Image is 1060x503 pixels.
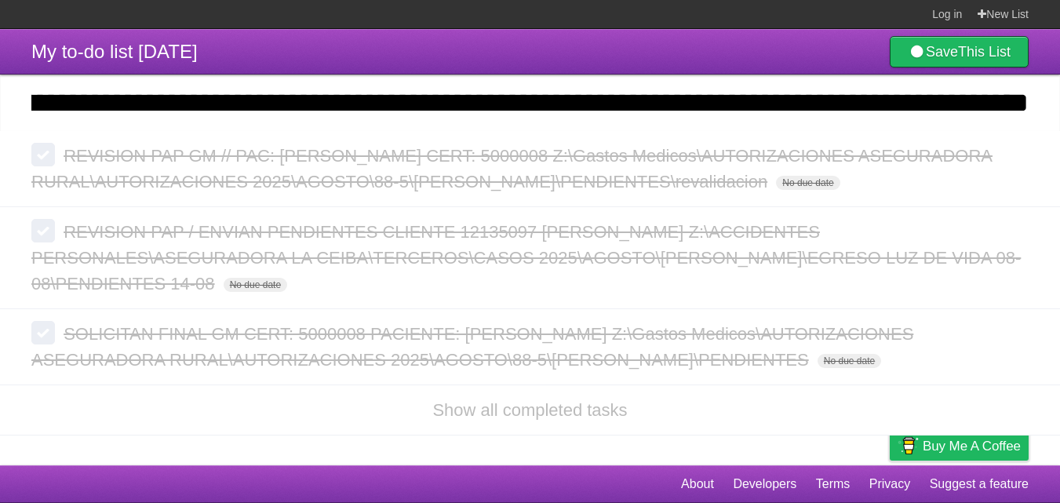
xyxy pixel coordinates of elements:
span: Buy me a coffee [923,432,1021,460]
span: REVISION PAP / ENVIAN PENDIENTES CLIENTE 12135097 [PERSON_NAME] Z:\ACCIDENTES PERSONALES\ASEGURAD... [31,222,1021,293]
label: Done [31,321,55,344]
a: Buy me a coffee [890,432,1029,461]
a: Show all completed tasks [432,400,627,420]
label: Done [31,143,55,166]
img: Buy me a coffee [898,432,919,459]
span: SOLICITAN FINAL GM CERT: 5000008 PACIENTE: [PERSON_NAME] Z:\Gastos Medicos\AUTORIZACIONES ASEGURA... [31,324,913,370]
a: SaveThis List [890,36,1029,67]
span: My to-do list [DATE] [31,41,198,62]
a: Suggest a feature [930,469,1029,499]
label: Done [31,219,55,242]
span: No due date [776,176,840,190]
span: No due date [224,278,287,292]
a: Privacy [869,469,910,499]
a: Developers [733,469,796,499]
a: Terms [816,469,851,499]
b: This List [958,44,1011,60]
span: No due date [818,354,881,368]
span: REVISION PAP GM // PAC: [PERSON_NAME] CERT: 5000008 Z:\Gastos Medicos\AUTORIZACIONES ASEGURADORA ... [31,146,993,191]
a: About [681,469,714,499]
